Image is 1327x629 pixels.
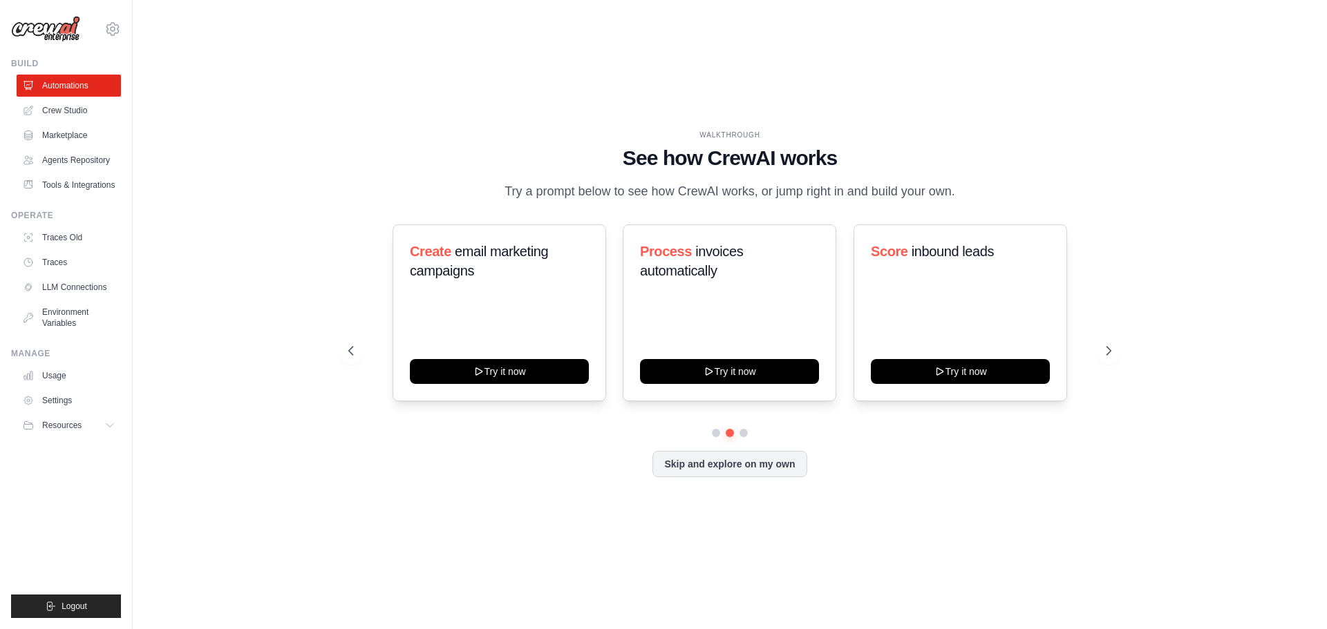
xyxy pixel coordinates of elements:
[11,58,121,69] div: Build
[348,130,1111,140] div: WALKTHROUGH
[17,75,121,97] a: Automations
[17,99,121,122] a: Crew Studio
[11,16,80,42] img: Logo
[17,149,121,171] a: Agents Repository
[640,244,743,278] span: invoices automatically
[17,276,121,298] a: LLM Connections
[410,244,451,259] span: Create
[17,365,121,387] a: Usage
[17,301,121,334] a: Environment Variables
[640,359,819,384] button: Try it now
[17,251,121,273] a: Traces
[498,182,962,202] p: Try a prompt below to see how CrewAI works, or jump right in and build your own.
[17,389,121,412] a: Settings
[11,210,121,221] div: Operate
[17,124,121,146] a: Marketplace
[410,244,548,278] span: email marketing campaigns
[17,414,121,436] button: Resources
[871,244,908,259] span: Score
[911,244,993,259] span: inbound leads
[11,348,121,359] div: Manage
[17,174,121,196] a: Tools & Integrations
[652,451,807,477] button: Skip and explore on my own
[1258,563,1327,629] iframe: Chat Widget
[11,594,121,618] button: Logout
[410,359,589,384] button: Try it now
[640,244,692,259] span: Process
[871,359,1050,384] button: Try it now
[348,146,1111,171] h1: See how CrewAI works
[42,420,82,431] span: Resources
[17,226,121,249] a: Traces Old
[62,601,87,612] span: Logout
